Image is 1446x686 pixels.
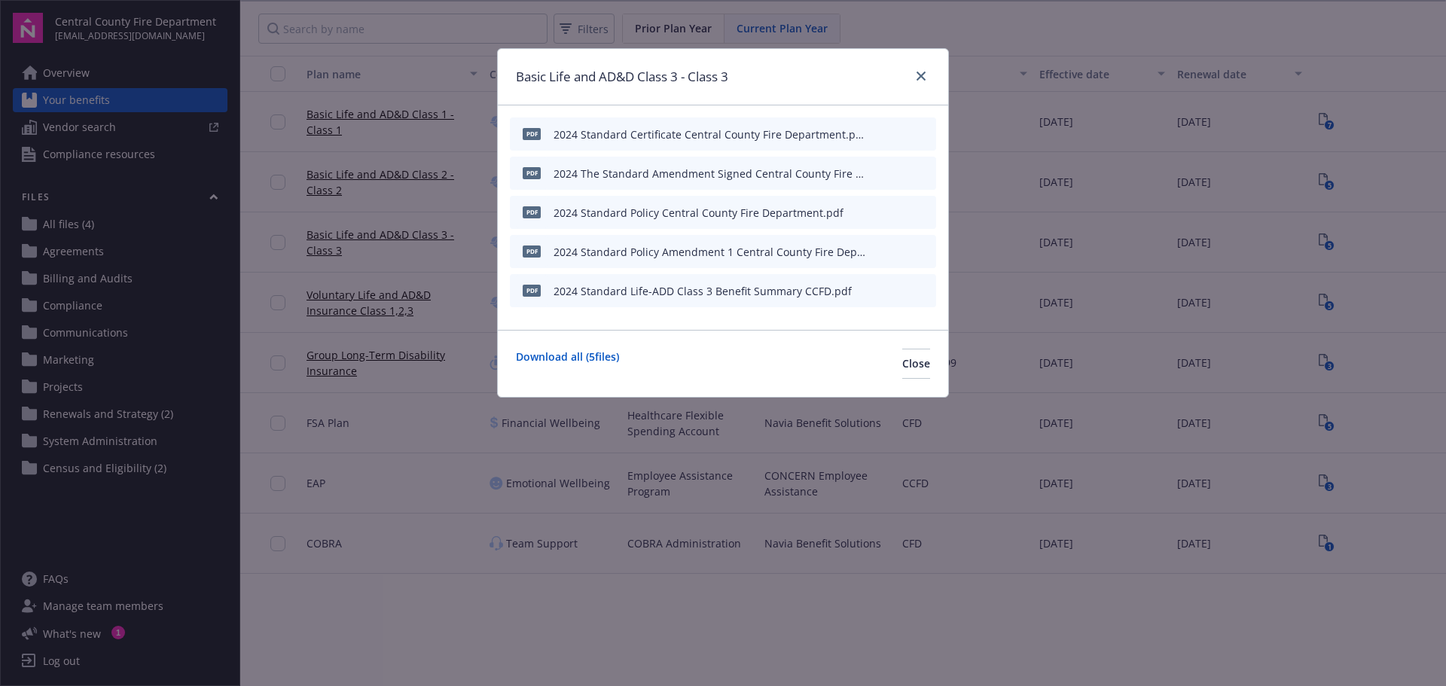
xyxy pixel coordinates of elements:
button: preview file [917,205,930,221]
button: download file [892,283,905,299]
div: 2024 Standard Policy Central County Fire Department.pdf [554,205,843,221]
button: preview file [917,283,930,299]
button: preview file [917,244,930,260]
a: close [912,67,930,85]
span: pdf [523,128,541,139]
span: pdf [523,285,541,296]
button: download file [892,205,905,221]
button: Close [902,349,930,379]
span: pdf [523,206,541,218]
div: 2024 Standard Certificate Central County Fire Department.pdf [554,127,865,142]
button: download file [892,166,905,181]
div: 2024 Standard Life-ADD Class 3 Benefit Summary CCFD.pdf [554,283,852,299]
div: 2024 The Standard Amendment Signed Central County Fire Department.pdf [554,166,865,181]
button: download file [892,244,905,260]
span: pdf [523,245,541,257]
span: Close [902,356,930,370]
button: preview file [917,127,930,142]
button: preview file [917,166,930,181]
div: 2024 Standard Policy Amendment 1 Central County Fire Department.pdf [554,244,865,260]
h1: Basic Life and AD&D Class 3 - Class 3 [516,67,728,87]
span: pdf [523,167,541,178]
a: Download all ( 5 files) [516,349,619,379]
button: download file [892,127,905,142]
